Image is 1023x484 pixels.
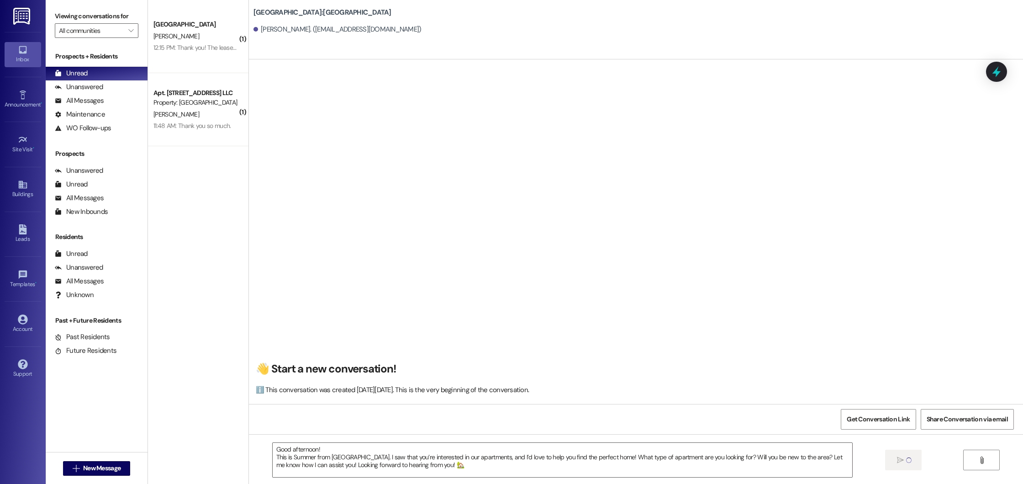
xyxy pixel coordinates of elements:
[841,409,916,430] button: Get Conversation Link
[153,20,238,29] div: [GEOGRAPHIC_DATA]
[55,193,104,203] div: All Messages
[978,457,985,464] i: 
[55,207,108,217] div: New Inbounds
[5,132,41,157] a: Site Visit •
[897,457,904,464] i: 
[55,166,103,176] div: Unanswered
[847,415,910,424] span: Get Conversation Link
[253,25,422,34] div: [PERSON_NAME]. ([EMAIL_ADDRESS][DOMAIN_NAME])
[55,180,88,189] div: Unread
[5,177,41,202] a: Buildings
[153,88,238,98] div: Apt. [STREET_ADDRESS] LLC
[5,312,41,336] a: Account
[927,415,1008,424] span: Share Conversation via email
[153,32,199,40] span: [PERSON_NAME]
[55,9,138,23] label: Viewing conversations for
[55,277,104,286] div: All Messages
[46,316,148,325] div: Past + Future Residents
[13,8,32,25] img: ResiDesk Logo
[5,267,41,292] a: Templates •
[273,443,852,477] textarea: Good afternoon! This is Summer from [GEOGRAPHIC_DATA]. I saw that you’re interested in our apartm...
[153,122,231,130] div: 11:48 AM: Thank you so much.
[63,461,131,476] button: New Message
[55,249,88,259] div: Unread
[55,82,103,92] div: Unanswered
[256,362,1012,376] h2: 👋 Start a new conversation!
[256,385,1012,395] div: ℹ️ This conversation was created [DATE][DATE]. This is the very beginning of the conversation.
[46,149,148,159] div: Prospects
[35,280,37,286] span: •
[128,27,133,34] i: 
[153,110,199,118] span: [PERSON_NAME]
[253,8,391,17] b: [GEOGRAPHIC_DATA]: [GEOGRAPHIC_DATA]
[5,222,41,246] a: Leads
[55,123,111,133] div: WO Follow-ups
[59,23,124,38] input: All communities
[73,465,79,472] i: 
[55,110,105,119] div: Maintenance
[83,463,121,473] span: New Message
[41,100,42,106] span: •
[33,145,34,151] span: •
[55,69,88,78] div: Unread
[153,98,238,107] div: Property: [GEOGRAPHIC_DATA]
[55,332,110,342] div: Past Residents
[55,263,103,272] div: Unanswered
[55,290,94,300] div: Unknown
[46,52,148,61] div: Prospects + Residents
[55,96,104,106] div: All Messages
[921,409,1014,430] button: Share Conversation via email
[5,42,41,67] a: Inbox
[5,356,41,381] a: Support
[46,232,148,242] div: Residents
[55,346,116,356] div: Future Residents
